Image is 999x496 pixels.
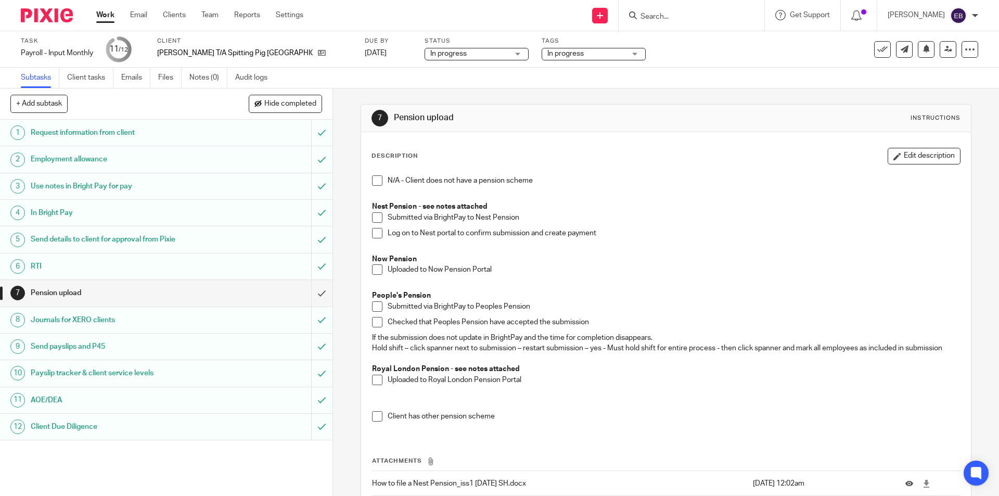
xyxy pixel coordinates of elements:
h1: Journals for XERO clients [31,312,211,328]
p: Client has other pension scheme [388,411,959,422]
p: [PERSON_NAME] T/A Spitting Pig [GEOGRAPHIC_DATA] [157,48,313,58]
div: Payroll - Input Monthly [21,48,93,58]
input: Search [639,12,733,22]
label: Tags [542,37,646,45]
span: Hide completed [264,100,316,108]
h1: Employment allowance [31,151,211,167]
div: 5 [10,233,25,247]
img: svg%3E [950,7,967,24]
p: [PERSON_NAME] [888,10,945,20]
p: N/A - Client does not have a pension scheme [388,175,959,186]
h1: Payslip tracker & client service levels [31,365,211,381]
strong: Now Pension [372,256,417,263]
h1: Send payslips and P45 [31,339,211,354]
a: Notes (0) [189,68,227,88]
a: Files [158,68,182,88]
div: 1 [10,125,25,140]
span: In progress [430,50,467,57]
a: Emails [121,68,150,88]
button: Edit description [888,148,960,164]
div: 9 [10,339,25,354]
h1: AOE/DEA [31,392,211,408]
strong: Nest Pension - see notes attached [372,203,488,210]
a: Settings [276,10,303,20]
div: 4 [10,206,25,220]
div: 11 [109,43,128,55]
div: 7 [372,110,388,126]
p: Description [372,152,418,160]
h1: Client Due Diligence [31,419,211,435]
h1: Request information from client [31,125,211,141]
div: 12 [10,419,25,434]
a: Clients [163,10,186,20]
div: 2 [10,152,25,167]
p: Uploaded to Now Pension Portal [388,264,959,275]
p: Log on to Nest portal to confirm submission and create payment [388,228,959,238]
label: Status [425,37,529,45]
h1: Pension upload [394,112,688,123]
span: Get Support [790,11,830,19]
p: Submitted via BrightPay to Nest Pension [388,212,959,223]
a: Client tasks [67,68,113,88]
a: Subtasks [21,68,59,88]
h1: Send details to client for approval from Pixie [31,232,211,247]
small: /12 [119,47,128,53]
span: Attachments [372,458,422,464]
p: How to file a Nest Pension_iss1 [DATE] SH.docx [372,478,747,489]
a: Work [96,10,114,20]
a: Download [923,478,930,489]
h1: Use notes in Bright Pay for pay [31,179,211,194]
a: Audit logs [235,68,275,88]
div: 10 [10,366,25,380]
button: + Add subtask [10,95,68,112]
label: Due by [365,37,412,45]
strong: People's Pension [372,292,431,299]
div: Instructions [911,114,960,122]
h1: Pension upload [31,285,211,301]
div: 6 [10,259,25,274]
a: Reports [234,10,260,20]
button: Hide completed [249,95,322,112]
p: Submitted via BrightPay to Peoples Pension [388,301,959,312]
p: Checked that Peoples Pension have accepted the submission [388,317,959,327]
a: Email [130,10,147,20]
p: Hold shift – click spanner next to submission – restart submission – yes - Must hold shift for en... [372,343,959,353]
span: [DATE] [365,49,387,57]
p: If the submission does not update in BrightPay and the time for completion disappears. [372,333,959,343]
div: 11 [10,393,25,408]
span: In progress [547,50,584,57]
div: 8 [10,313,25,327]
label: Client [157,37,352,45]
div: 3 [10,179,25,194]
h1: RTI [31,259,211,274]
a: Team [201,10,219,20]
p: [DATE] 12:02am [753,478,890,489]
label: Task [21,37,93,45]
img: Pixie [21,8,73,22]
strong: Royal London Pension - see notes attached [372,365,520,373]
div: 7 [10,286,25,300]
h1: In Bright Pay [31,205,211,221]
p: Uploaded to Royal London Pension Portal [388,375,959,385]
